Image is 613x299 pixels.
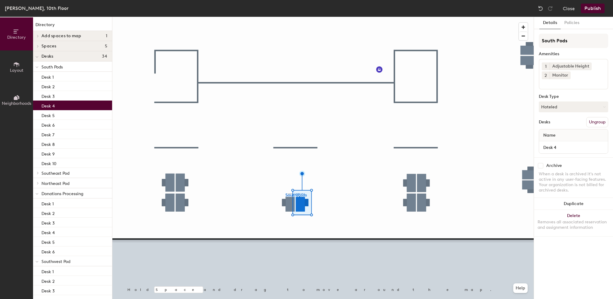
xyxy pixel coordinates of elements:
[542,62,550,70] button: 1
[550,71,571,79] div: Monitor
[41,248,55,255] p: Desk 6
[41,267,54,274] p: Desk 1
[2,101,31,106] span: Neighborhoods
[7,35,26,40] span: Directory
[41,219,55,226] p: Desk 3
[41,73,54,80] p: Desk 1
[563,4,575,13] button: Close
[105,44,107,49] span: 5
[539,120,550,125] div: Desks
[539,52,608,56] div: Amenities
[41,159,56,166] p: Desk 10
[41,209,55,216] p: Desk 2
[41,287,55,294] p: Desk 3
[41,131,54,137] p: Desk 7
[41,238,55,245] p: Desk 5
[545,63,547,70] span: 1
[539,171,608,193] div: When a desk is archived it's not active in any user-facing features. Your organization is not bil...
[41,171,69,176] span: Southeast Pod
[540,143,607,152] input: Unnamed desk
[513,283,528,293] button: Help
[41,150,55,157] p: Desk 9
[41,228,55,235] p: Desk 4
[41,277,55,284] p: Desk 2
[544,72,547,79] span: 2
[41,200,54,207] p: Desk 1
[41,140,55,147] p: Desk 8
[534,198,613,210] button: Duplicate
[102,54,107,59] span: 34
[538,219,609,230] div: Removes all associated reservation and assignment information
[41,191,83,196] span: Donations Processing
[41,83,55,89] p: Desk 2
[539,94,608,99] div: Desk Type
[41,65,63,70] span: South Pods
[106,34,107,38] span: 1
[542,71,550,79] button: 2
[41,92,55,99] p: Desk 3
[534,210,613,236] button: DeleteRemoves all associated reservation and assignment information
[538,5,544,11] img: Undo
[581,4,605,13] button: Publish
[41,102,55,109] p: Desk 4
[41,121,55,128] p: Desk 6
[540,130,559,141] span: Name
[41,259,70,264] span: Southwest Pod
[586,117,608,127] button: Ungroup
[41,111,55,118] p: Desk 5
[41,44,56,49] span: Spaces
[561,17,583,29] button: Policies
[547,5,553,11] img: Redo
[550,62,592,70] div: Adjustable Height
[539,17,561,29] button: Details
[41,34,81,38] span: Add spaces to map
[41,181,69,186] span: Northeast Pod
[10,68,23,73] span: Layout
[33,22,112,31] h1: Directory
[546,163,562,168] div: Archive
[539,101,608,112] button: Hoteled
[41,54,53,59] span: Desks
[5,5,69,12] div: [PERSON_NAME], 10th Floor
